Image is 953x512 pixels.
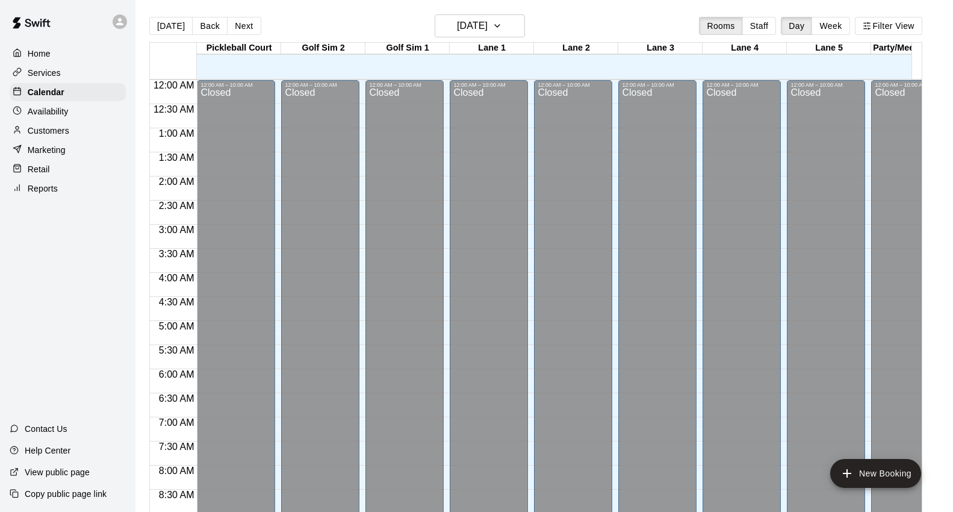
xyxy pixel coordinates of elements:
[699,17,742,35] button: Rooms
[156,345,197,355] span: 5:30 AM
[28,163,50,175] p: Retail
[538,82,609,88] div: 12:00 AM – 10:00 AM
[156,152,197,163] span: 1:30 AM
[435,14,525,37] button: [DATE]
[534,43,618,54] div: Lane 2
[369,82,440,88] div: 12:00 AM – 10:00 AM
[622,82,693,88] div: 12:00 AM – 10:00 AM
[156,128,197,139] span: 1:00 AM
[10,102,126,120] a: Availability
[618,43,703,54] div: Lane 3
[855,17,922,35] button: Filter View
[453,82,524,88] div: 12:00 AM – 10:00 AM
[156,321,197,331] span: 5:00 AM
[781,17,812,35] button: Day
[281,43,365,54] div: Golf Sim 2
[28,48,51,60] p: Home
[156,201,197,211] span: 2:30 AM
[156,369,197,379] span: 6:00 AM
[10,64,126,82] a: Services
[28,105,69,117] p: Availability
[10,160,126,178] a: Retail
[457,17,488,34] h6: [DATE]
[830,459,921,488] button: add
[227,17,261,35] button: Next
[365,43,450,54] div: Golf Sim 1
[703,43,787,54] div: Lane 4
[787,43,871,54] div: Lane 5
[156,466,197,476] span: 8:00 AM
[200,82,272,88] div: 12:00 AM – 10:00 AM
[151,80,197,90] span: 12:00 AM
[875,82,946,88] div: 12:00 AM – 10:00 AM
[192,17,228,35] button: Back
[812,17,849,35] button: Week
[156,393,197,404] span: 6:30 AM
[10,122,126,140] a: Customers
[10,83,126,101] a: Calendar
[156,273,197,283] span: 4:00 AM
[156,490,197,500] span: 8:30 AM
[156,417,197,428] span: 7:00 AM
[28,125,69,137] p: Customers
[285,82,356,88] div: 12:00 AM – 10:00 AM
[10,180,126,198] a: Reports
[742,17,777,35] button: Staff
[10,141,126,159] a: Marketing
[151,104,197,114] span: 12:30 AM
[149,17,193,35] button: [DATE]
[156,225,197,235] span: 3:00 AM
[156,297,197,307] span: 4:30 AM
[156,249,197,259] span: 3:30 AM
[25,423,67,435] p: Contact Us
[790,82,861,88] div: 12:00 AM – 10:00 AM
[25,488,107,500] p: Copy public page link
[25,445,70,457] p: Help Center
[156,442,197,452] span: 7:30 AM
[28,144,66,156] p: Marketing
[197,43,281,54] div: Pickleball Court
[10,45,126,63] a: Home
[156,176,197,187] span: 2:00 AM
[450,43,534,54] div: Lane 1
[28,67,61,79] p: Services
[706,82,777,88] div: 12:00 AM – 10:00 AM
[28,86,64,98] p: Calendar
[28,183,58,195] p: Reports
[25,466,90,478] p: View public page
